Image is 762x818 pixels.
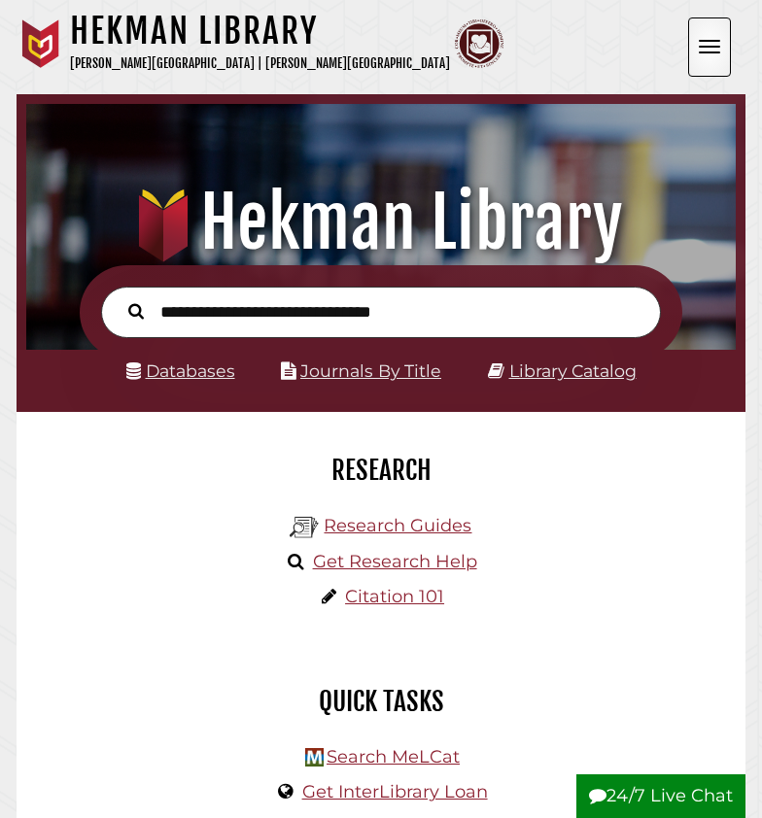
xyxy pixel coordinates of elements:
a: Get InterLibrary Loan [302,781,488,802]
h1: Hekman Library [38,180,725,265]
a: Library Catalog [509,360,637,381]
i: Search [128,303,144,321]
a: Citation 101 [345,586,444,607]
img: Hekman Library Logo [305,748,324,767]
p: [PERSON_NAME][GEOGRAPHIC_DATA] | [PERSON_NAME][GEOGRAPHIC_DATA] [70,52,450,75]
h1: Hekman Library [70,10,450,52]
a: Databases [126,360,235,381]
h2: Quick Tasks [31,685,731,718]
h2: Research [31,454,731,487]
button: Open the menu [688,17,731,77]
button: Search [119,298,154,323]
a: Research Guides [324,515,471,536]
a: Get Research Help [313,551,477,572]
img: Calvin University [17,19,65,68]
a: Journals By Title [300,360,441,381]
img: Hekman Library Logo [290,513,319,542]
img: Calvin Theological Seminary [455,19,503,68]
a: Search MeLCat [327,746,460,767]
